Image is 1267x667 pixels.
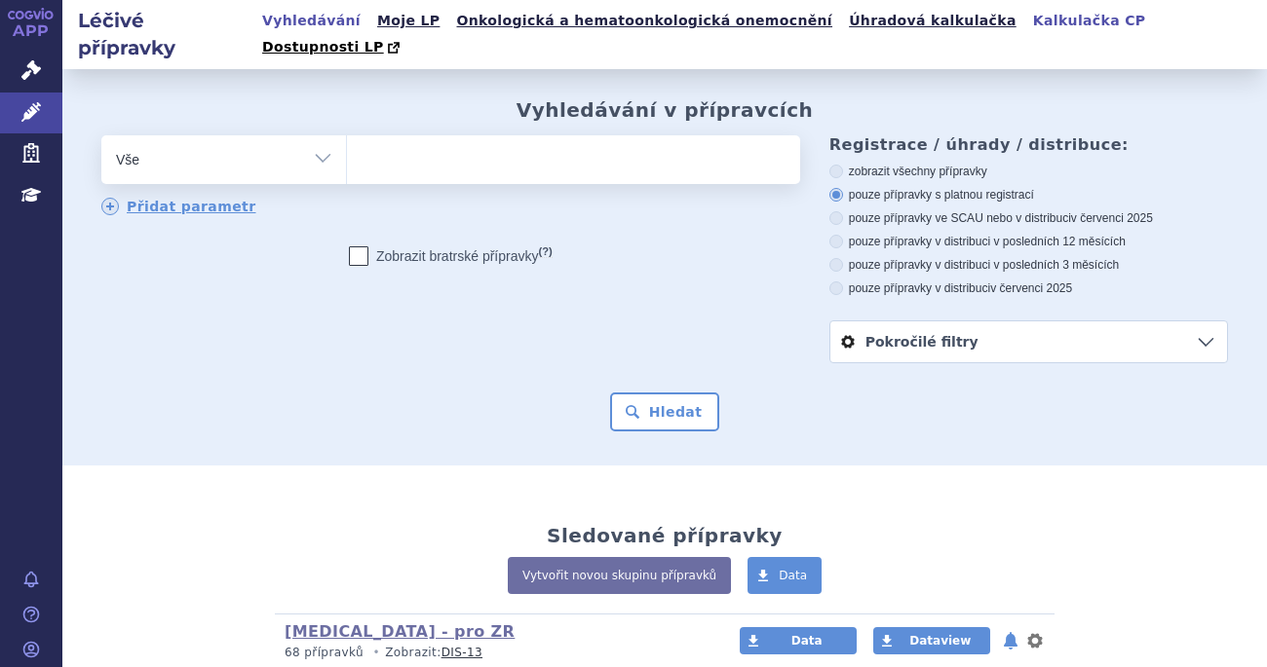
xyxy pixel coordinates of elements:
[909,634,971,648] span: Dataview
[101,198,256,215] a: Přidat parametr
[508,557,731,594] a: Vytvořit novou skupinu přípravků
[62,7,256,61] h2: Léčivé přípravky
[517,98,814,122] h2: Vyhledávání v přípravcích
[367,645,385,661] i: •
[256,34,409,61] a: Dostupnosti LP
[829,280,1228,296] label: pouze přípravky v distribuci
[779,569,807,582] span: Data
[1071,211,1153,225] span: v červenci 2025
[538,245,552,258] abbr: (?)
[371,8,445,34] a: Moje LP
[843,8,1022,34] a: Úhradová kalkulačka
[442,646,482,659] a: DIS-13
[748,557,822,594] a: Data
[740,627,857,654] a: Data
[547,524,783,547] h2: Sledované přípravky
[829,187,1228,203] label: pouze přípravky s platnou registrací
[1027,8,1152,34] a: Kalkulačka CP
[450,8,838,34] a: Onkologická a hematoonkologická onemocnění
[285,645,703,661] p: Zobrazit:
[829,257,1228,273] label: pouze přípravky v distribuci v posledních 3 měsících
[349,246,553,266] label: Zobrazit bratrské přípravky
[829,164,1228,179] label: zobrazit všechny přípravky
[829,234,1228,249] label: pouze přípravky v distribuci v posledních 12 měsících
[829,135,1228,154] h3: Registrace / úhrady / distribuce:
[1025,629,1045,652] button: nastavení
[1001,629,1020,652] button: notifikace
[285,646,364,659] span: 68 přípravků
[830,321,1227,362] a: Pokročilé filtry
[829,210,1228,226] label: pouze přípravky ve SCAU nebo v distribuci
[610,392,720,431] button: Hledat
[262,39,384,55] span: Dostupnosti LP
[990,281,1072,295] span: v červenci 2025
[285,622,515,641] a: [MEDICAL_DATA] - pro ZR
[873,627,990,654] a: Dataview
[256,8,366,34] a: Vyhledávání
[791,634,823,648] span: Data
